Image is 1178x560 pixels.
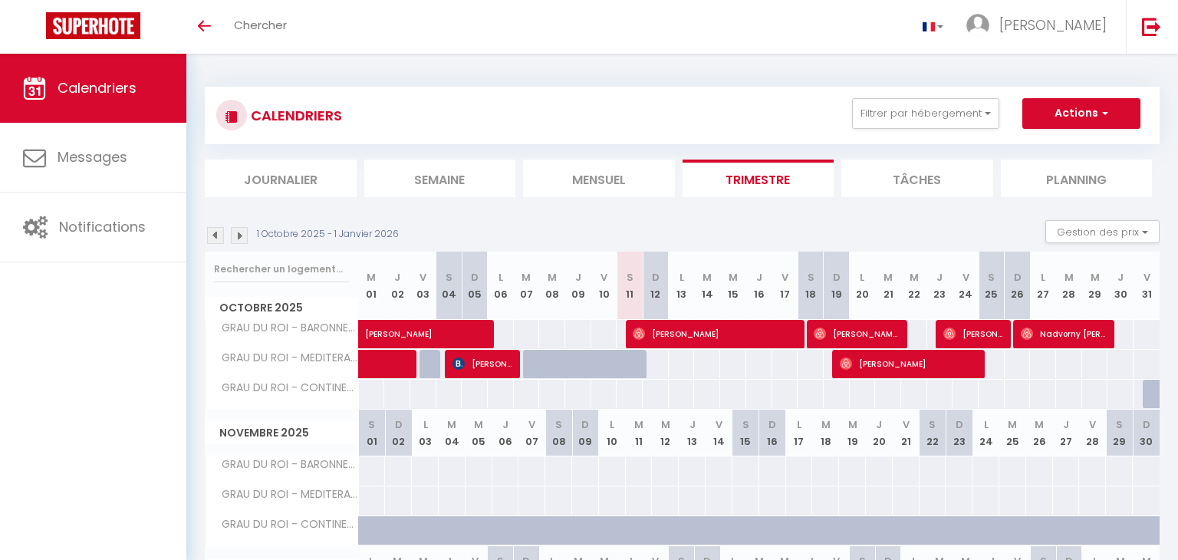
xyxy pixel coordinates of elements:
th: 28 [1056,252,1082,320]
li: Mensuel [523,160,675,197]
abbr: M [522,270,531,285]
th: 18 [812,410,839,456]
img: Super Booking [46,12,140,39]
th: 27 [1030,252,1056,320]
li: Planning [1001,160,1153,197]
th: 14 [706,410,732,456]
abbr: L [984,417,989,432]
abbr: S [368,417,375,432]
abbr: J [876,417,882,432]
span: [PERSON_NAME] [633,319,793,348]
abbr: V [420,270,426,285]
span: GRAU DU ROI - CONTINENTAL [208,380,361,397]
abbr: S [627,270,633,285]
th: 16 [746,252,772,320]
img: logout [1142,17,1161,36]
span: [PERSON_NAME] [999,15,1107,35]
th: 27 [1053,410,1080,456]
th: 13 [679,410,706,456]
abbr: D [1143,417,1150,432]
abbr: D [471,270,479,285]
th: 01 [359,410,386,456]
th: 07 [518,410,545,456]
span: [PERSON_NAME] [452,349,512,378]
th: 21 [875,252,901,320]
span: Novembre 2025 [206,422,358,444]
abbr: M [1035,417,1044,432]
abbr: L [499,270,503,285]
span: [PERSON_NAME] [943,319,1002,348]
th: 28 [1079,410,1106,456]
abbr: M [367,270,376,285]
th: 23 [927,252,953,320]
th: 25 [999,410,1026,456]
abbr: M [548,270,557,285]
th: 11 [617,252,643,320]
abbr: S [742,417,749,432]
th: 04 [439,410,466,456]
th: 10 [599,410,626,456]
th: 19 [824,252,850,320]
abbr: M [910,270,919,285]
abbr: M [883,270,893,285]
th: 22 [901,252,927,320]
li: Tâches [841,160,993,197]
th: 12 [652,410,679,456]
abbr: J [1063,417,1069,432]
abbr: M [1091,270,1100,285]
th: 08 [545,410,572,456]
abbr: V [601,270,607,285]
span: Notifications [59,217,146,236]
span: GRAU DU ROI - CONTINENTAL [208,516,361,533]
img: ... [966,14,989,37]
span: [PERSON_NAME] [365,311,541,341]
th: 24 [972,410,999,456]
abbr: M [1008,417,1017,432]
th: 26 [1026,410,1053,456]
button: Filtrer par hébergement [852,98,999,129]
th: 29 [1082,252,1108,320]
span: GRAU DU ROI - BARONNETS [208,320,361,337]
abbr: V [528,417,535,432]
h3: CALENDRIERS [247,98,342,133]
abbr: L [797,417,801,432]
abbr: M [1064,270,1074,285]
abbr: J [575,270,581,285]
th: 17 [772,252,798,320]
abbr: J [502,417,508,432]
abbr: D [652,270,660,285]
span: [PERSON_NAME] [814,319,898,348]
th: 06 [488,252,514,320]
abbr: S [446,270,452,285]
span: Octobre 2025 [206,297,358,319]
abbr: L [860,270,864,285]
span: Messages [58,147,127,166]
th: 18 [798,252,824,320]
th: 15 [720,252,746,320]
th: 31 [1134,252,1160,320]
abbr: D [1014,270,1022,285]
th: 30 [1107,252,1134,320]
abbr: S [988,270,995,285]
abbr: S [808,270,814,285]
li: Trimestre [683,160,834,197]
abbr: D [581,417,589,432]
abbr: M [447,417,456,432]
th: 03 [410,252,436,320]
span: Calendriers [58,78,137,97]
abbr: D [395,417,403,432]
abbr: M [821,417,831,432]
th: 23 [946,410,972,456]
th: 17 [786,410,813,456]
abbr: D [768,417,776,432]
input: Rechercher un logement... [214,255,350,283]
li: Semaine [364,160,516,197]
th: 13 [669,252,695,320]
th: 06 [492,410,519,456]
span: GRAU DU ROI - BARONNETS [208,456,361,473]
th: 05 [462,252,488,320]
span: [PERSON_NAME] [840,349,975,378]
abbr: L [679,270,684,285]
button: Actions [1022,98,1140,129]
th: 09 [565,252,591,320]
